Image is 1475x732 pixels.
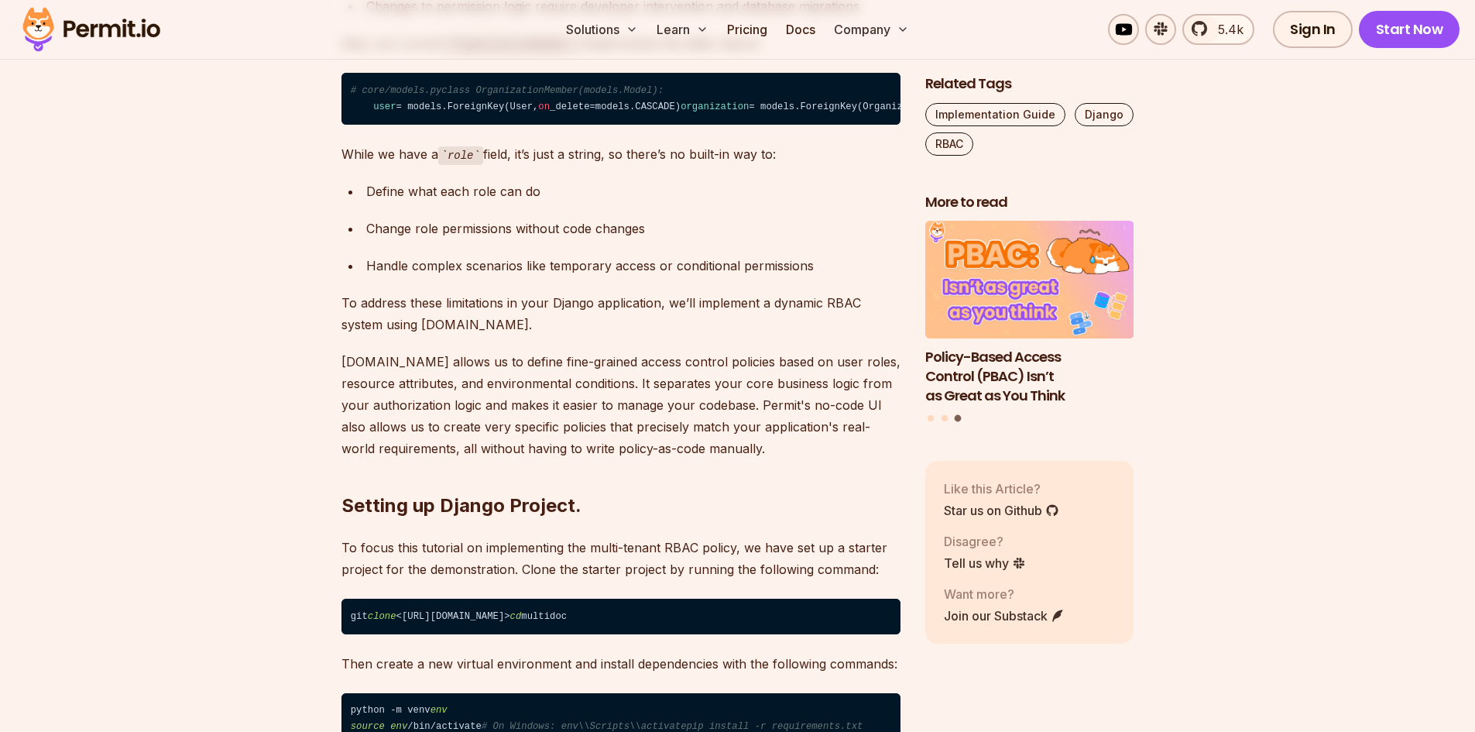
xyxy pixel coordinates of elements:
button: Go to slide 1 [928,415,934,421]
span: # core/models.pyclass OrganizationMember(models.Model): [351,85,664,96]
a: Django [1075,103,1134,126]
span: 5.4k [1209,20,1243,39]
div: Posts [925,222,1134,424]
img: Policy-Based Access Control (PBAC) Isn’t as Great as You Think [925,222,1134,339]
a: RBAC [925,132,973,156]
p: Like this Article? [944,479,1059,498]
span: on [538,101,550,112]
p: To focus this tutorial on implementing the multi-tenant RBAC policy, we have set up a starter pro... [341,537,900,580]
p: Then create a new virtual environment and install dependencies with the following commands: [341,653,900,675]
span: # On Windows: env\\Scripts\\activatepip install -r requirements.txt [482,721,863,732]
code: = models.ForeignKey(User, _delete=models.CASCADE) = models.ForeignKey(Organization, _delete=model... [341,73,900,125]
p: While we have a field, it’s just a string, so there’s no built-in way to: [341,143,900,166]
img: Permit logo [15,3,167,56]
span: clone [368,611,396,622]
p: [DOMAIN_NAME] allows us to define fine-grained access control policies based on user roles, resou... [341,351,900,459]
h2: More to read [925,193,1134,212]
code: role [438,146,483,165]
button: Solutions [560,14,644,45]
code: git <[URL][DOMAIN_NAME]> multidoc [341,599,900,634]
h2: Setting up Django Project. [341,431,900,518]
div: Handle complex scenarios like temporary access or conditional permissions [366,255,900,277]
div: Define what each role can do [366,180,900,202]
button: Learn [650,14,715,45]
a: 5.4k [1182,14,1254,45]
span: env [390,721,407,732]
span: env [430,705,448,716]
a: Docs [780,14,822,45]
p: To address these limitations in your Django application, we’ll implement a dynamic RBAC system us... [341,292,900,335]
a: Implementation Guide [925,103,1065,126]
p: Disagree? [944,532,1026,551]
span: organization [681,101,749,112]
p: Want more? [944,585,1065,603]
button: Go to slide 2 [942,415,948,421]
a: Pricing [721,14,774,45]
div: Change role permissions without code changes [366,218,900,239]
h3: Policy-Based Access Control (PBAC) Isn’t as Great as You Think [925,348,1134,405]
span: source [351,721,385,732]
li: 3 of 3 [925,222,1134,406]
button: Company [828,14,915,45]
a: Tell us why [944,554,1026,572]
span: user [373,101,396,112]
h2: Related Tags [925,74,1134,94]
button: Go to slide 3 [955,415,962,422]
a: Start Now [1359,11,1460,48]
a: Join our Substack [944,607,1065,625]
a: Star us on Github [944,501,1059,520]
span: cd [510,611,522,622]
a: Sign In [1273,11,1353,48]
